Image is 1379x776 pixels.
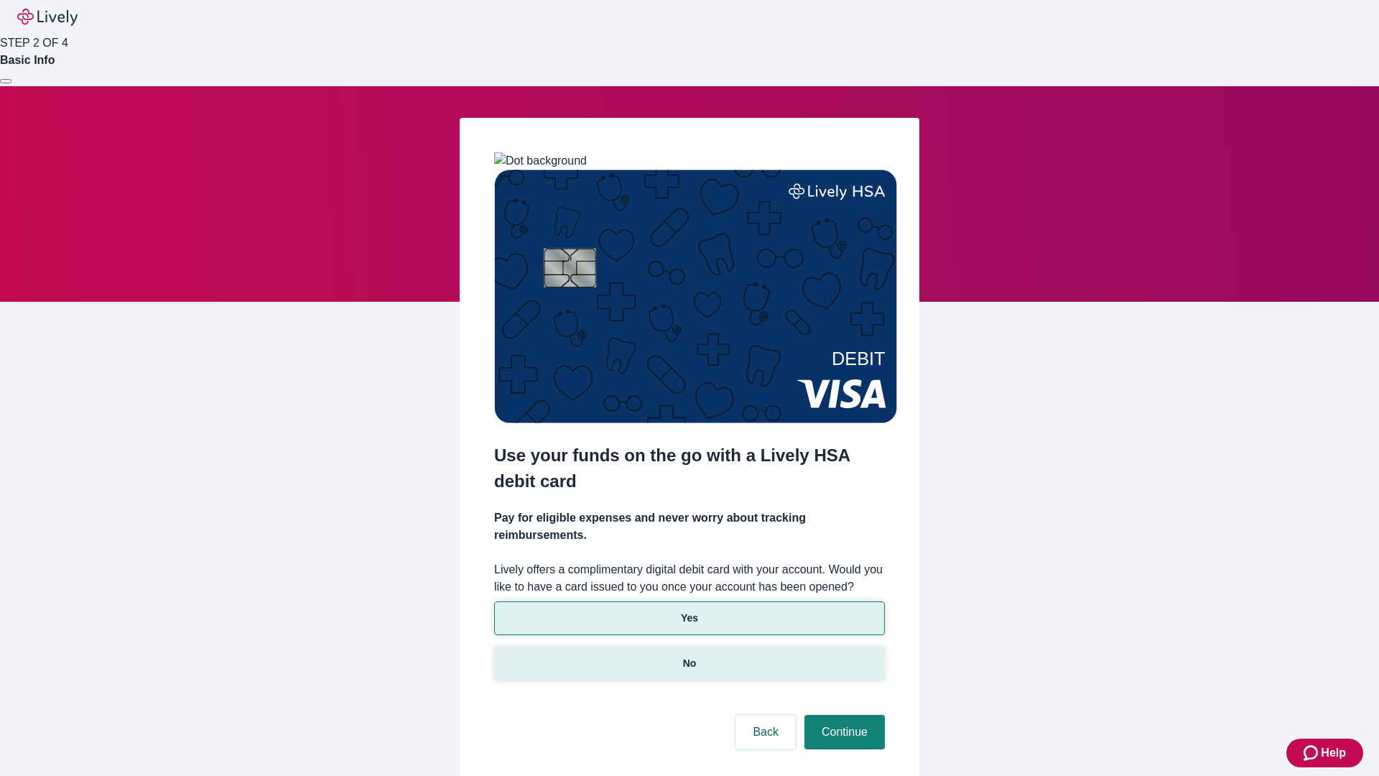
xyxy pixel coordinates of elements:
[494,509,885,544] h4: Pay for eligible expenses and never worry about tracking reimbursements.
[735,715,796,749] button: Back
[683,656,697,671] p: No
[494,170,897,423] img: Debit card
[494,561,885,596] label: Lively offers a complimentary digital debit card with your account. Would you like to have a card...
[1321,744,1346,762] span: Help
[1286,739,1363,767] button: Zendesk support iconHelp
[494,601,885,635] button: Yes
[494,647,885,680] button: No
[681,611,698,626] p: Yes
[17,9,78,26] img: Lively
[1304,744,1321,762] svg: Zendesk support icon
[494,152,587,170] img: Dot background
[804,715,885,749] button: Continue
[494,443,885,494] h2: Use your funds on the go with a Lively HSA debit card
